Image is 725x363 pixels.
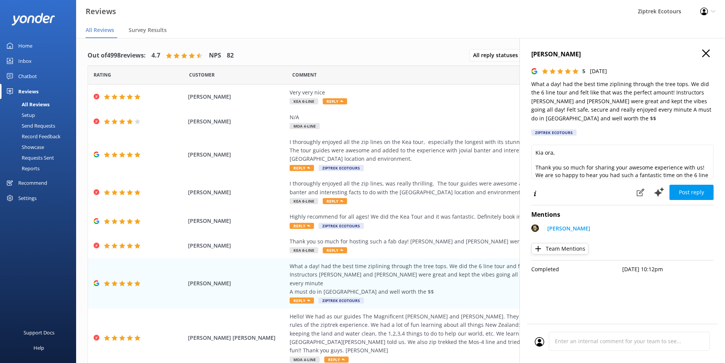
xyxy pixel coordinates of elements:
a: Send Requests [5,120,76,131]
span: Moa 4-Line [290,357,320,363]
span: [PERSON_NAME] [188,241,286,250]
div: Inbox [18,53,32,69]
div: Home [18,38,32,53]
div: N/A [290,113,636,122]
div: Highly recommend for all ages! We did the Kea Tour and it was fantastic. Definitely book in advance. [290,213,636,221]
span: [PERSON_NAME] [188,93,286,101]
div: Ziptrek Ecotours [531,130,577,136]
p: What a day! had the best time ziplining through the tree tops. We did the 6 line tour and felt li... [531,80,714,123]
span: Kea 6-Line [290,247,318,253]
span: [PERSON_NAME] [188,279,286,288]
img: user_profile.svg [535,337,544,347]
span: Date [94,71,111,78]
a: Showcase [5,142,76,152]
div: Very very nice [290,88,636,97]
span: Date [189,71,215,78]
p: [DATE] [590,67,607,75]
h3: Reviews [86,5,116,18]
h4: NPS [209,51,221,61]
div: Thank you so much for hosting such a fab day! [PERSON_NAME] and [PERSON_NAME] were awesome and we... [290,237,636,246]
a: Record Feedback [5,131,76,142]
div: I thoroughly enjoyed all the zip lines on the Kea tour, especially the longest with its stunning ... [290,138,636,163]
span: Question [292,71,317,78]
h4: [PERSON_NAME] [531,50,714,59]
div: What a day! had the best time ziplining through the tree tops. We did the 6 line tour and felt li... [290,262,636,296]
span: Survey Results [129,26,167,34]
span: All Reviews [86,26,114,34]
div: Record Feedback [5,131,61,142]
div: Chatbot [18,69,37,84]
span: 5 [582,67,585,75]
h4: 4.7 [151,51,160,61]
a: Setup [5,110,76,120]
span: Reply [290,297,314,304]
span: [PERSON_NAME] [188,217,286,225]
div: I thoroughly enjoyed all the zip lines, was really thrilling. The tour guides were awesome and ad... [290,179,636,197]
span: Ziptrek Ecotours [319,297,364,304]
span: Ziptrek Ecotours [319,165,364,171]
img: yonder-white-logo.png [11,13,55,26]
div: Recommend [18,175,47,190]
div: Support Docs [24,325,54,340]
p: [DATE] 10:12pm [623,265,714,273]
a: Reports [5,163,76,174]
a: All Reviews [5,99,76,110]
div: All Reviews [5,99,49,110]
div: Setup [5,110,35,120]
div: Hello! We had as our guides The Magnificent [PERSON_NAME] and [PERSON_NAME]. They were very clear... [290,312,636,355]
span: Kea 6-Line [290,98,318,104]
span: Reply [290,223,314,229]
button: Close [702,50,710,58]
div: Send Requests [5,120,55,131]
h4: Out of 4998 reviews: [88,51,146,61]
span: Reply [323,247,347,253]
h4: Mentions [531,210,714,220]
div: Reports [5,163,40,174]
span: Reply [324,357,349,363]
span: Ziptrek Ecotours [319,223,364,229]
span: Kea 6-Line [290,198,318,204]
p: [PERSON_NAME] [547,224,590,233]
span: Reply [323,198,347,204]
p: Completed [531,265,623,273]
div: Help [33,340,44,355]
span: [PERSON_NAME] [188,117,286,126]
div: Settings [18,190,37,206]
button: Post reply [669,185,714,200]
div: Reviews [18,84,38,99]
span: Reply [323,98,347,104]
span: [PERSON_NAME] [188,150,286,159]
span: Moa 4-Line [290,123,320,129]
img: 60-1720830770.jpg [531,224,539,232]
a: Requests Sent [5,152,76,163]
div: Showcase [5,142,44,152]
a: [PERSON_NAME] [543,224,590,235]
textarea: Kia ora, Thank you so much for sharing your awesome experience with us! We are so happy to hear y... [531,145,714,179]
div: Requests Sent [5,152,54,163]
h4: 82 [227,51,234,61]
button: Team Mentions [531,243,588,254]
span: All reply statuses [473,51,523,59]
span: [PERSON_NAME] [188,188,286,197]
span: [PERSON_NAME] [PERSON_NAME] [188,334,286,342]
span: Reply [290,165,314,171]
